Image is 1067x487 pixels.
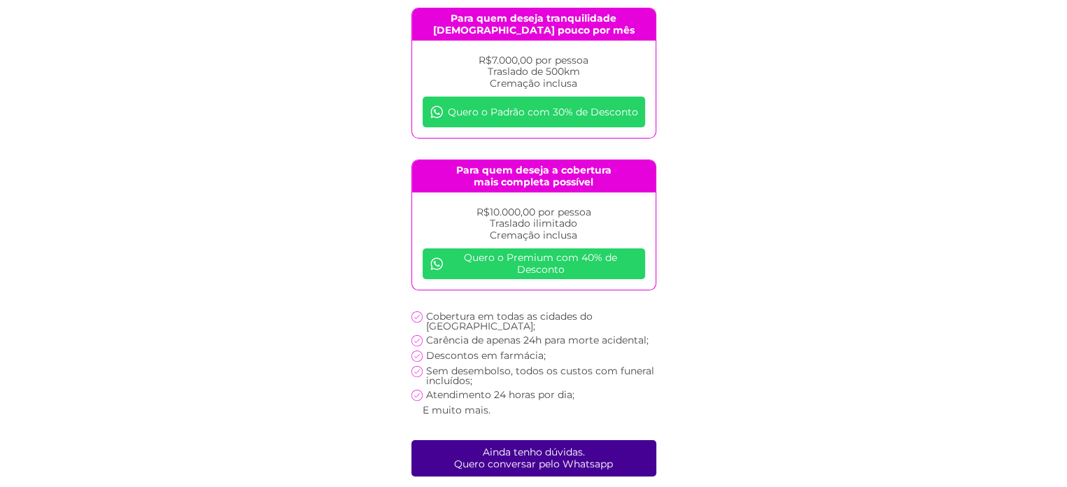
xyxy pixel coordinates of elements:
[411,351,423,362] img: check icon
[423,206,645,241] p: R$10.000,00 por pessoa Traslado ilimitado Cremação inclusa
[426,335,649,345] p: Carência de apenas 24h para morte acidental;
[430,257,444,271] img: whatsapp
[426,311,656,331] p: Cobertura em todas as cidades do [GEOGRAPHIC_DATA];
[411,390,423,401] img: check icon
[411,335,423,346] img: check icon
[412,8,656,41] h4: Para quem deseja tranquilidade [DEMOGRAPHIC_DATA] pouco por mês
[426,390,574,400] p: Atendimento 24 horas por dia;
[430,105,444,119] img: whatsapp
[411,366,423,377] img: check icon
[423,55,645,90] p: R$7.000,00 por pessoa Traslado de 500km Cremação inclusa
[423,405,490,415] p: E muito mais.
[423,97,645,127] a: Quero o Padrão com 30% de Desconto
[426,366,656,386] p: Sem desembolso, todos os custos com funeral incluídos;
[423,248,645,279] a: Quero o Premium com 40% de Desconto
[426,351,546,360] p: Descontos em farmácia;
[411,440,656,477] a: Ainda tenho dúvidas.Quero conversar pelo Whatsapp
[411,311,423,323] img: check icon
[412,160,656,192] h4: Para quem deseja a cobertura mais completa possível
